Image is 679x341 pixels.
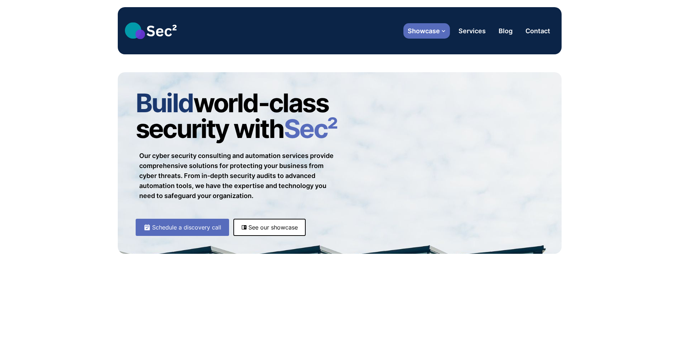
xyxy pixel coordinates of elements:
[408,26,440,36] span: Showcase
[233,219,306,236] a: See our showcase
[403,23,450,39] button: Showcase
[136,219,229,236] a: Schedule a discovery call
[494,23,517,39] a: Blog
[136,87,193,118] span: Build
[136,90,340,142] h1: world-class security with
[454,23,490,39] a: Services
[521,23,554,39] a: Contact
[284,113,337,144] span: Sec²
[136,147,340,204] p: Our cyber security consulting and automation services provide comprehensive solutions for protect...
